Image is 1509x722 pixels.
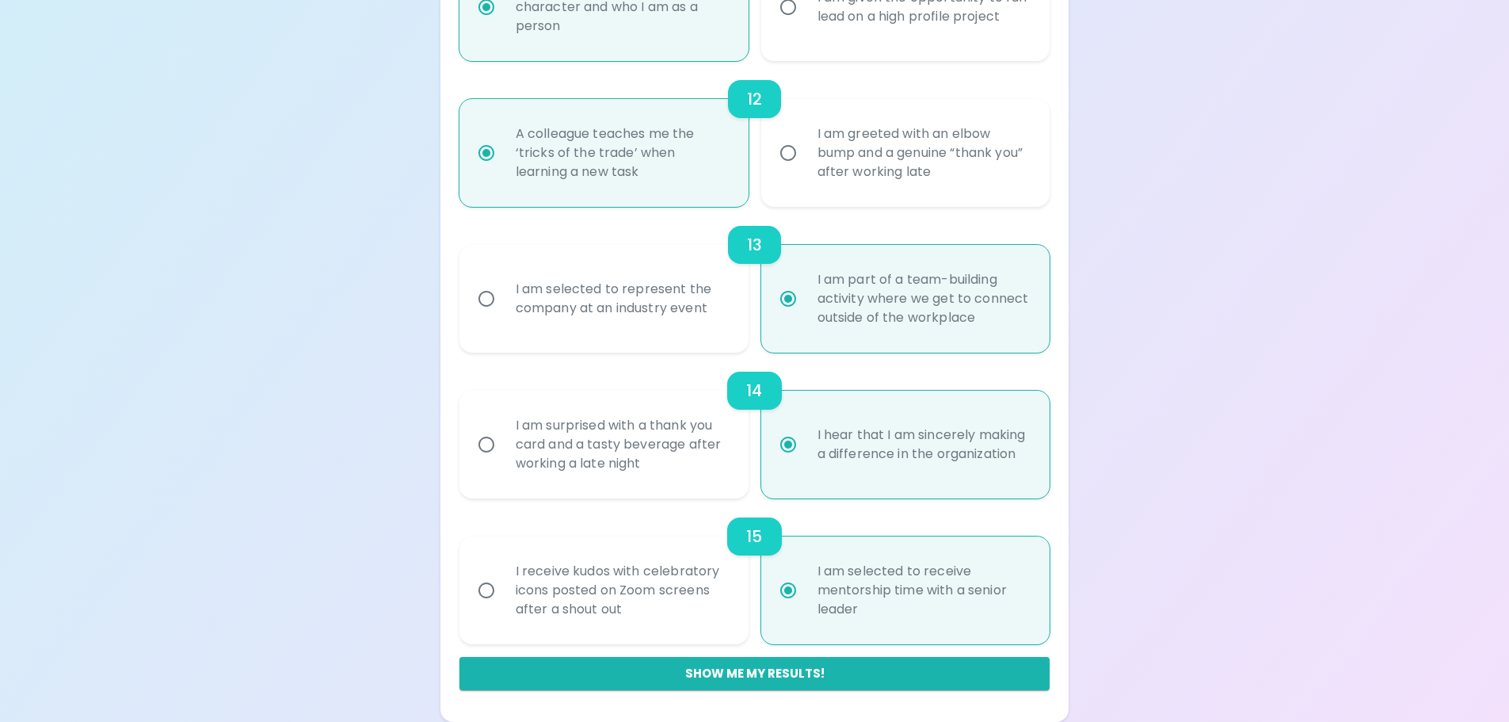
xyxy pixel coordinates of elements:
[746,378,762,403] h6: 14
[503,261,740,337] div: I am selected to represent the company at an industry event
[747,86,762,112] h6: 12
[805,407,1042,483] div: I hear that I am sincerely making a difference in the organization
[459,657,1050,690] button: Show me my results!
[459,499,1050,644] div: choice-group-check
[747,232,762,258] h6: 13
[805,105,1042,201] div: I am greeted with an elbow bump and a genuine “thank you” after working late
[459,61,1050,207] div: choice-group-check
[805,543,1042,638] div: I am selected to receive mentorship time with a senior leader
[503,397,740,492] div: I am surprised with a thank you card and a tasty beverage after working a late night
[805,251,1042,346] div: I am part of a team-building activity where we get to connect outside of the workplace
[746,524,762,549] h6: 15
[459,207,1050,353] div: choice-group-check
[459,353,1050,499] div: choice-group-check
[503,543,740,638] div: I receive kudos with celebratory icons posted on Zoom screens after a shout out
[503,105,740,201] div: A colleague teaches me the ‘tricks of the trade’ when learning a new task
